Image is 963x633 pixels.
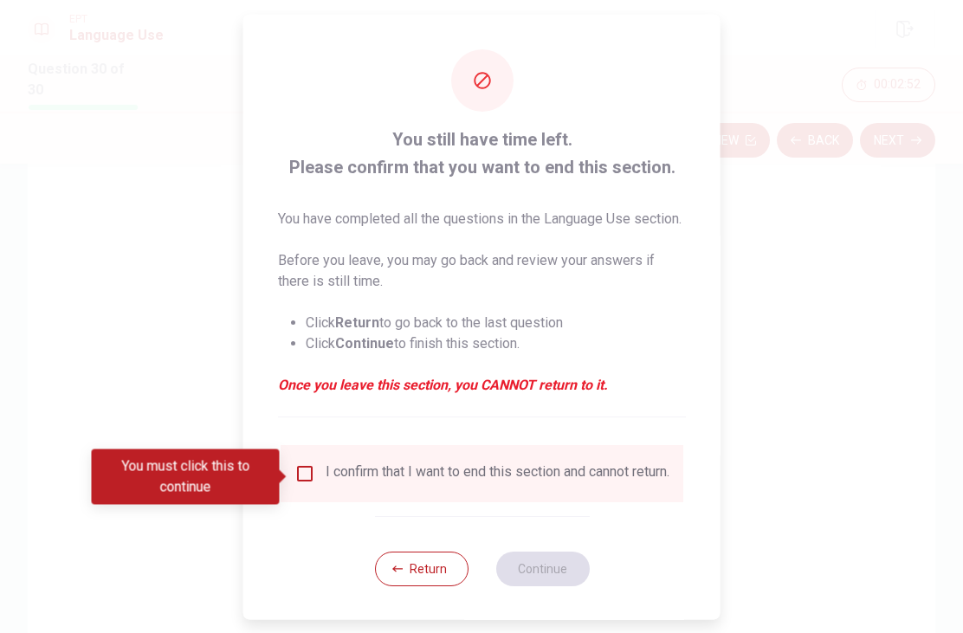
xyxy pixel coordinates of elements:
li: Click to go back to the last question [306,312,686,333]
p: You have completed all the questions in the Language Use section. [278,208,686,229]
span: You still have time left. Please confirm that you want to end this section. [278,125,686,180]
div: You must click this to continue [92,449,280,505]
em: Once you leave this section, you CANNOT return to it. [278,374,686,395]
div: I confirm that I want to end this section and cannot return. [326,462,669,483]
button: Continue [495,551,589,585]
span: You must click this to continue [294,462,315,483]
strong: Return [335,313,379,330]
button: Return [374,551,468,585]
p: Before you leave, you may go back and review your answers if there is still time. [278,249,686,291]
strong: Continue [335,334,394,351]
li: Click to finish this section. [306,333,686,353]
